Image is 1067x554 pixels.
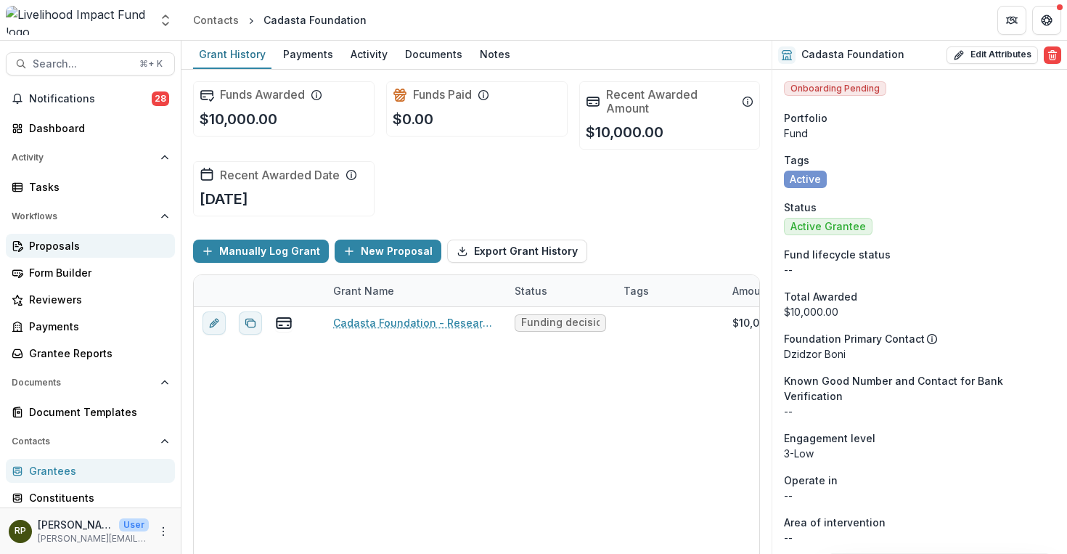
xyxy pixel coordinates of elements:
button: Edit Attributes [947,46,1038,64]
div: Grant History [193,44,271,65]
a: Grantee Reports [6,341,175,365]
div: Contacts [193,12,239,28]
span: Funding decision [521,317,600,329]
p: [PERSON_NAME][EMAIL_ADDRESS][DOMAIN_NAME] [38,532,149,545]
span: Onboarding Pending [784,81,886,96]
button: Export Grant History [447,240,587,263]
span: Portfolio [784,110,827,126]
a: Activity [345,41,393,69]
button: edit [203,311,226,335]
a: Documents [399,41,468,69]
div: Grant Name [324,283,403,298]
a: Payments [277,41,339,69]
button: Delete [1044,46,1061,64]
a: Form Builder [6,261,175,285]
a: Tasks [6,175,175,199]
div: Status [506,275,615,306]
span: Area of intervention [784,515,886,530]
button: Manually Log Grant [193,240,329,263]
a: Reviewers [6,288,175,311]
div: Activity [345,44,393,65]
button: Notifications28 [6,87,175,110]
a: Cadasta Foundation - Research Project Land Ownership [GEOGRAPHIC_DATA] [333,315,497,330]
div: Cadasta Foundation [263,12,367,28]
p: 3-Low [784,446,1055,461]
span: Fund lifecycle status [784,247,891,262]
p: -- [784,530,1055,545]
div: Constituents [29,490,163,505]
button: Search... [6,52,175,76]
span: Active Grantee [790,221,866,233]
span: Tags [784,152,809,168]
a: Constituents [6,486,175,510]
span: Total Awarded [784,289,857,304]
a: Payments [6,314,175,338]
a: Contacts [187,9,245,30]
span: Known Good Number and Contact for Bank Verification [784,373,1055,404]
a: Proposals [6,234,175,258]
span: Engagement level [784,431,875,446]
span: Active [790,174,821,186]
span: 28 [152,91,169,106]
div: Dashboard [29,121,163,136]
div: Payments [277,44,339,65]
div: Documents [399,44,468,65]
p: Foundation Primary Contact [784,331,925,346]
div: Grantee Reports [29,346,163,361]
span: Documents [12,378,155,388]
button: Open entity switcher [155,6,176,35]
p: Dzidzor Boni [784,346,1055,362]
p: [PERSON_NAME] [38,517,113,532]
h2: Cadasta Foundation [801,49,904,61]
div: Tasks [29,179,163,195]
div: $10,000.00 [784,304,1055,319]
button: Get Help [1032,6,1061,35]
a: Document Templates [6,400,175,424]
a: Notes [474,41,516,69]
div: Tags [615,275,724,306]
div: Rachel Proefke [15,526,26,536]
p: $0.00 [393,108,433,130]
div: Reviewers [29,292,163,307]
a: Grantees [6,459,175,483]
div: Notes [474,44,516,65]
button: Duplicate proposal [239,311,262,335]
div: Tags [615,283,658,298]
h2: Funds Awarded [220,88,305,102]
button: Partners [997,6,1026,35]
div: Grant Name [324,275,506,306]
span: Workflows [12,211,155,221]
div: Amount Awarded [724,283,827,298]
div: $10,000.00 [732,315,788,330]
button: Open Workflows [6,205,175,228]
div: Grantees [29,463,163,478]
span: Operate in [784,473,838,488]
h2: Recent Awarded Date [220,168,340,182]
div: Payments [29,319,163,334]
a: Grant History [193,41,271,69]
button: More [155,523,172,540]
div: Document Templates [29,404,163,420]
a: Dashboard [6,116,175,140]
p: -- [784,262,1055,277]
span: Status [784,200,817,215]
div: Proposals [29,238,163,253]
span: Activity [12,152,155,163]
p: -- [784,404,1055,419]
div: Amount Awarded [724,275,833,306]
p: Fund [784,126,1055,141]
button: Open Activity [6,146,175,169]
p: -- [784,488,1055,503]
p: User [119,518,149,531]
button: Open Documents [6,371,175,394]
span: Search... [33,58,131,70]
div: Form Builder [29,265,163,280]
button: New Proposal [335,240,441,263]
h2: Recent Awarded Amount [606,88,737,115]
h2: Funds Paid [413,88,472,102]
span: Contacts [12,436,155,447]
p: $10,000.00 [200,108,277,130]
div: Status [506,283,556,298]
